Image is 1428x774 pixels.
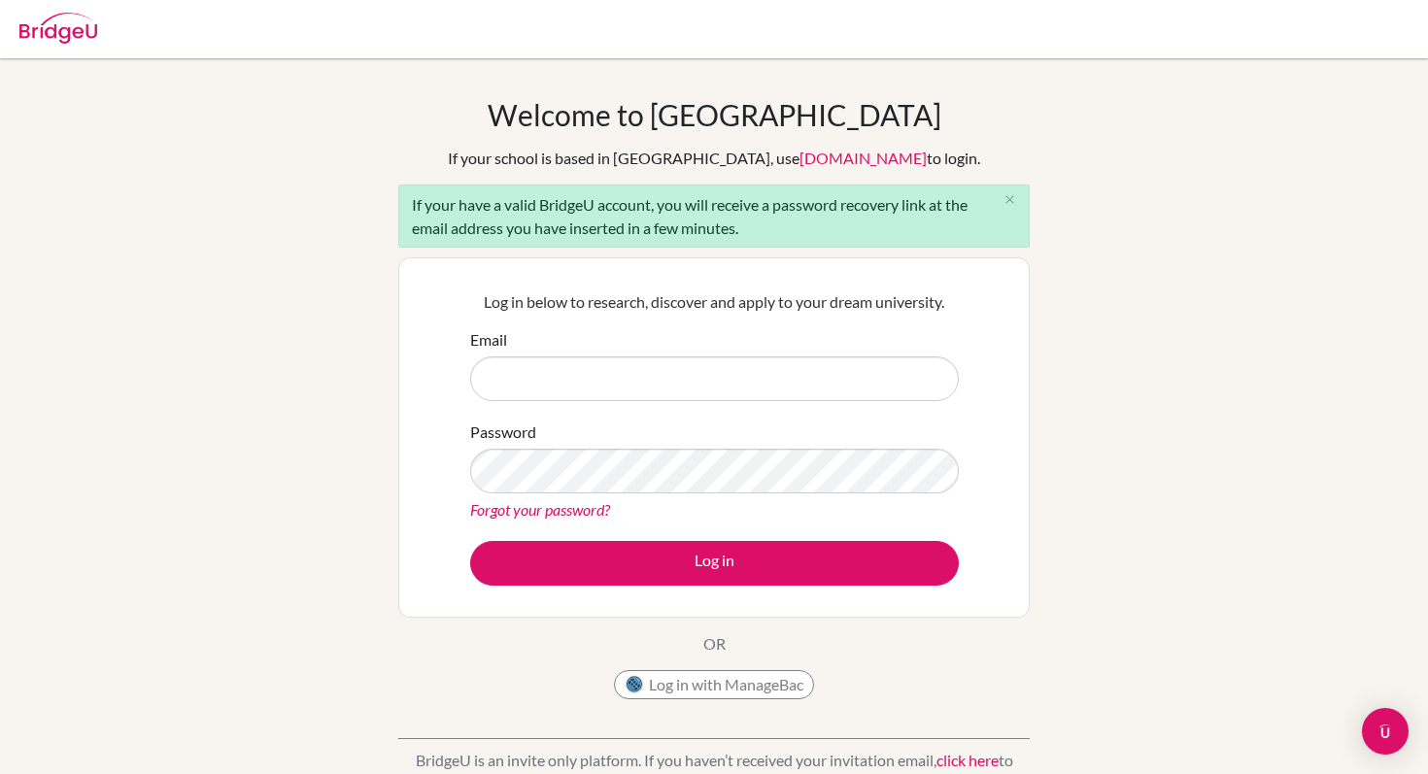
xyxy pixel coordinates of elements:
label: Email [470,328,507,352]
div: Open Intercom Messenger [1362,708,1409,755]
div: If your school is based in [GEOGRAPHIC_DATA], use to login. [448,147,980,170]
div: If your have a valid BridgeU account, you will receive a password recovery link at the email addr... [398,185,1030,248]
button: Log in with ManageBac [614,670,814,699]
p: Log in below to research, discover and apply to your dream university. [470,290,959,314]
a: Forgot your password? [470,500,610,519]
p: OR [703,632,726,656]
label: Password [470,421,536,444]
button: Close [990,185,1029,215]
i: close [1003,192,1017,207]
a: [DOMAIN_NAME] [799,149,927,167]
a: click here [936,751,999,769]
h1: Welcome to [GEOGRAPHIC_DATA] [488,97,941,132]
button: Log in [470,541,959,586]
img: Bridge-U [19,13,97,44]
